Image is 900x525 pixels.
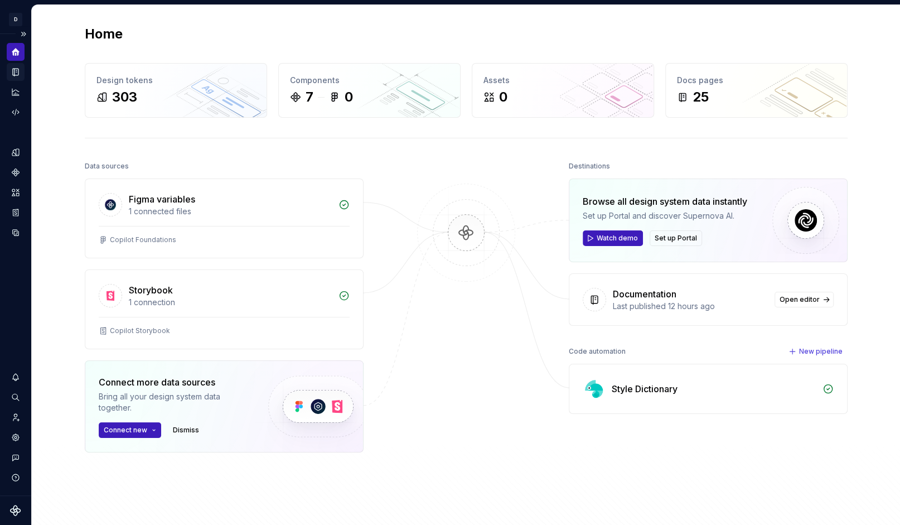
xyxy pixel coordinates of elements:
a: Home [7,43,25,61]
span: New pipeline [799,347,843,356]
span: Dismiss [173,426,199,435]
button: Notifications [7,368,25,386]
div: Last published 12 hours ago [613,301,768,312]
div: Docs pages [677,75,836,86]
button: Dismiss [168,422,204,438]
div: 1 connected files [129,206,332,217]
a: Open editor [775,292,834,307]
a: Design tokens303 [85,63,267,118]
span: Set up Portal [655,234,697,243]
a: Docs pages25 [665,63,848,118]
span: Watch demo [597,234,638,243]
div: Set up Portal and discover Supernova AI. [583,210,747,221]
div: Assets [483,75,642,86]
a: Documentation [7,63,25,81]
div: D [9,13,22,26]
a: Assets0 [472,63,654,118]
div: 0 [345,88,353,106]
div: Copilot Foundations [110,235,176,244]
div: Browse all design system data instantly [583,195,747,208]
button: Set up Portal [650,230,702,246]
button: Search ⌘K [7,388,25,406]
div: Storybook [129,283,173,297]
a: Code automation [7,103,25,121]
a: Storybook stories [7,204,25,221]
h2: Home [85,25,123,43]
div: Connect more data sources [99,375,249,389]
button: D [2,7,29,31]
div: 1 connection [129,297,332,308]
a: Components70 [278,63,461,118]
button: New pipeline [785,344,848,359]
a: Data sources [7,224,25,242]
svg: Supernova Logo [10,505,21,516]
button: Expand sidebar [16,26,31,42]
div: Components [290,75,449,86]
div: 25 [693,88,709,106]
div: Bring all your design system data together. [99,391,249,413]
div: 7 [306,88,313,106]
div: Figma variables [129,192,195,206]
div: Copilot Storybook [110,326,170,335]
div: Data sources [85,158,129,174]
div: Destinations [569,158,610,174]
div: 303 [112,88,137,106]
div: Design tokens [96,75,255,86]
a: Analytics [7,83,25,101]
a: Design tokens [7,143,25,161]
a: Settings [7,428,25,446]
div: Documentation [613,287,676,301]
a: Invite team [7,408,25,426]
div: Code automation [569,344,626,359]
a: Components [7,163,25,181]
a: Figma variables1 connected filesCopilot Foundations [85,179,364,258]
div: 0 [499,88,507,106]
button: Connect new [99,422,161,438]
button: Contact support [7,449,25,466]
a: Storybook1 connectionCopilot Storybook [85,269,364,349]
span: Connect new [104,426,147,435]
div: Style Dictionary [612,382,678,396]
button: Watch demo [583,230,643,246]
a: Assets [7,184,25,201]
span: Open editor [780,295,820,304]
